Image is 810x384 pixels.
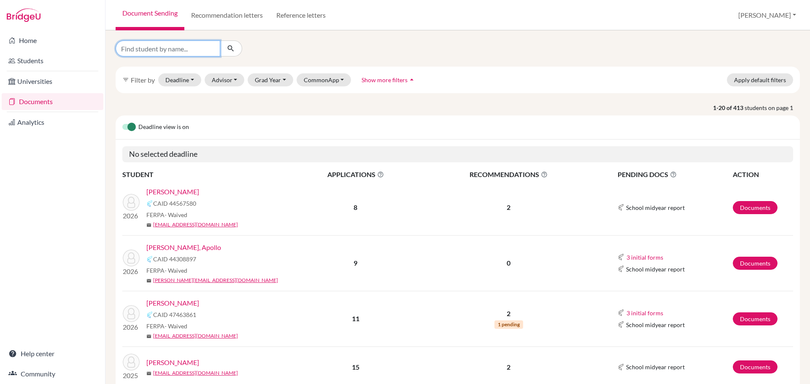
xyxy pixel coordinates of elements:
[626,265,685,274] span: School midyear report
[421,362,597,372] p: 2
[153,221,238,228] a: [EMAIL_ADDRESS][DOMAIN_NAME]
[292,169,420,180] span: APPLICATIONS
[494,320,523,329] span: 1 pending
[146,322,187,330] span: FERPA
[146,298,199,308] a: [PERSON_NAME]
[153,277,278,284] a: [PERSON_NAME][EMAIL_ADDRESS][DOMAIN_NAME]
[354,203,357,211] b: 8
[733,312,778,325] a: Documents
[727,73,793,86] button: Apply default filters
[153,310,196,319] span: CAID 47463861
[146,200,153,207] img: Common App logo
[408,75,416,84] i: arrow_drop_up
[131,76,155,84] span: Filter by
[123,266,140,277] p: 2026
[362,76,408,83] span: Show more filters
[122,76,129,83] i: filter_list
[618,266,624,272] img: Common App logo
[123,371,140,381] p: 2025
[122,169,291,180] th: STUDENT
[421,258,597,268] p: 0
[116,40,220,56] input: Find student by name...
[123,250,140,266] img: Andreichuk, Apollo
[153,332,238,340] a: [EMAIL_ADDRESS][DOMAIN_NAME]
[2,345,103,362] a: Help center
[352,314,359,322] b: 11
[618,364,624,371] img: Common App logo
[713,103,745,112] strong: 1-20 of 413
[146,357,199,368] a: [PERSON_NAME]
[421,169,597,180] span: RECOMMENDATIONS
[2,32,103,49] a: Home
[146,210,187,219] span: FERPA
[2,93,103,110] a: Documents
[626,308,664,318] button: 3 initial forms
[2,73,103,90] a: Universities
[123,322,140,332] p: 2026
[122,146,793,162] h5: No selected deadline
[7,8,40,22] img: Bridge-U
[733,360,778,373] a: Documents
[146,311,153,318] img: Common App logo
[123,305,140,322] img: Orlandi, Luca
[421,309,597,319] p: 2
[734,7,800,23] button: [PERSON_NAME]
[205,73,245,86] button: Advisor
[733,201,778,214] a: Documents
[123,194,140,211] img: Berko-Boateng, Andrew
[354,259,357,267] b: 9
[146,242,221,252] a: [PERSON_NAME], Apollo
[618,254,624,260] img: Common App logo
[352,363,359,371] b: 15
[626,203,685,212] span: School midyear report
[745,103,800,112] span: students on page 1
[618,204,624,211] img: Common App logo
[626,320,685,329] span: School midyear report
[618,321,624,328] img: Common App logo
[626,363,685,371] span: School midyear report
[153,199,196,208] span: CAID 44567580
[2,52,103,69] a: Students
[733,257,778,270] a: Documents
[248,73,293,86] button: Grad Year
[123,211,140,221] p: 2026
[146,278,151,283] span: mail
[158,73,201,86] button: Deadline
[165,267,187,274] span: - Waived
[146,266,187,275] span: FERPA
[618,169,732,180] span: PENDING DOCS
[2,365,103,382] a: Community
[354,73,423,86] button: Show more filtersarrow_drop_up
[2,114,103,131] a: Analytics
[146,223,151,228] span: mail
[153,369,238,377] a: [EMAIL_ADDRESS][DOMAIN_NAME]
[138,122,189,132] span: Deadline view is on
[146,256,153,263] img: Common App logo
[165,322,187,330] span: - Waived
[297,73,351,86] button: CommonApp
[146,187,199,197] a: [PERSON_NAME]
[732,169,793,180] th: ACTION
[421,202,597,212] p: 2
[153,255,196,263] span: CAID 44308897
[165,211,187,218] span: - Waived
[146,371,151,376] span: mail
[626,252,664,262] button: 3 initial forms
[146,334,151,339] span: mail
[123,354,140,371] img: Ahmedov, Behruz
[618,309,624,316] img: Common App logo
